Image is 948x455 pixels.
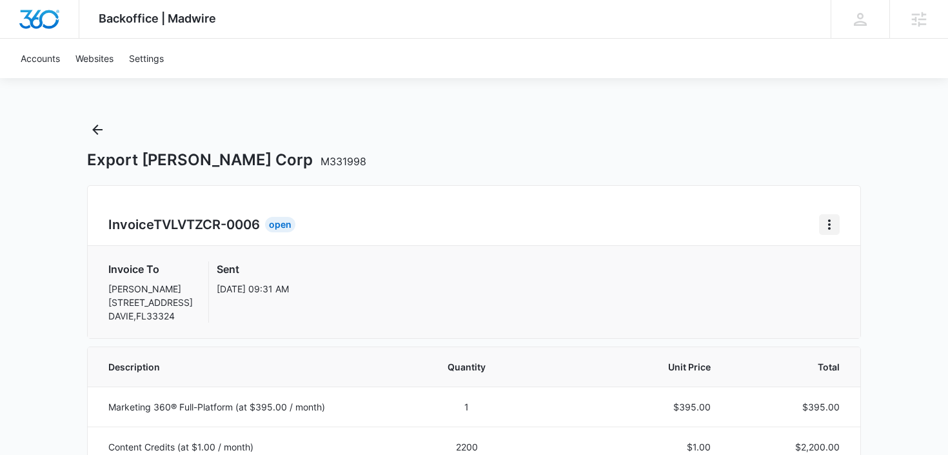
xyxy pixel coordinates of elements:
[217,261,289,277] h3: Sent
[410,387,523,427] td: 1
[34,34,142,44] div: Domain: [DOMAIN_NAME]
[68,39,121,78] a: Websites
[153,217,260,232] span: TVLVTZCR-0006
[87,119,108,140] button: Back
[742,440,840,454] p: $2,200.00
[36,21,63,31] div: v 4.0.25
[49,76,115,85] div: Domain Overview
[217,282,289,296] p: [DATE] 09:31 AM
[99,12,216,25] span: Backoffice | Madwire
[108,282,193,323] p: [PERSON_NAME] [STREET_ADDRESS] DAVIE , FL 33324
[819,214,840,235] button: Home
[108,400,395,414] p: Marketing 360® Full-Platform (at $395.00 / month)
[21,34,31,44] img: website_grey.svg
[265,217,295,232] div: Open
[742,360,840,374] span: Total
[538,440,711,454] p: $1.00
[21,21,31,31] img: logo_orange.svg
[538,400,711,414] p: $395.00
[321,155,366,168] span: M331998
[143,76,217,85] div: Keywords by Traffic
[538,360,711,374] span: Unit Price
[108,261,193,277] h3: Invoice To
[121,39,172,78] a: Settings
[108,215,265,234] h2: Invoice
[13,39,68,78] a: Accounts
[108,360,395,374] span: Description
[426,360,508,374] span: Quantity
[87,150,366,170] h1: Export [PERSON_NAME] Corp
[35,75,45,85] img: tab_domain_overview_orange.svg
[128,75,139,85] img: tab_keywords_by_traffic_grey.svg
[108,440,395,454] p: Content Credits (at $1.00 / month)
[742,400,840,414] p: $395.00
